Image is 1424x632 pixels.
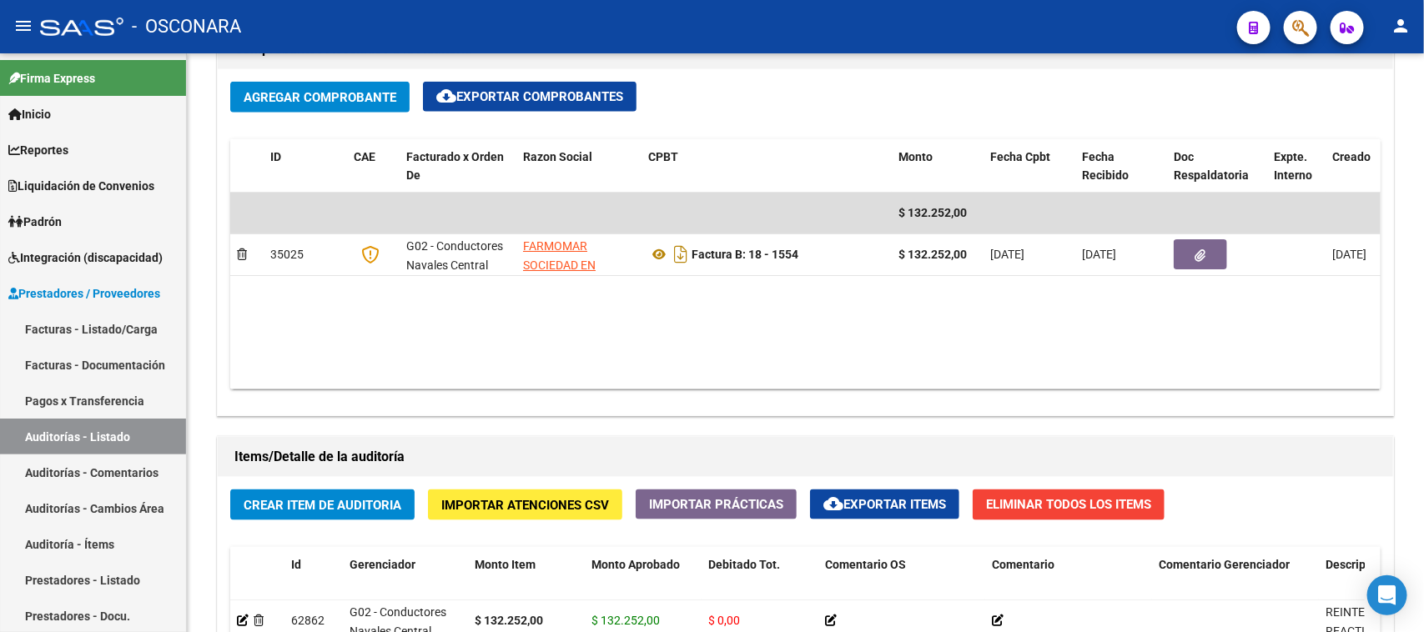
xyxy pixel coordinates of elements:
[523,150,592,163] span: Razon Social
[270,248,304,261] span: 35025
[692,248,798,261] strong: Factura B: 18 - 1554
[670,241,692,268] i: Descargar documento
[475,614,543,627] strong: $ 132.252,00
[708,558,780,571] span: Debitado Tot.
[1159,558,1290,571] span: Comentario Gerenciador
[990,248,1024,261] span: [DATE]
[1082,248,1116,261] span: [DATE]
[8,284,160,303] span: Prestadores / Proveedores
[406,239,503,272] span: G02 - Conductores Navales Central
[230,489,415,520] button: Crear Item de Auditoria
[441,498,609,513] span: Importar Atenciones CSV
[8,177,154,195] span: Liquidación de Convenios
[823,497,946,512] span: Exportar Items
[898,206,967,219] span: $ 132.252,00
[992,558,1054,571] span: Comentario
[244,90,396,105] span: Agregar Comprobante
[350,558,415,571] span: Gerenciador
[702,547,818,620] datatable-header-cell: Debitado Tot.
[8,141,68,159] span: Reportes
[516,139,642,194] datatable-header-cell: Razon Social
[898,248,967,261] strong: $ 132.252,00
[591,558,680,571] span: Monto Aprobado
[986,497,1151,512] span: Eliminar Todos los Items
[400,139,516,194] datatable-header-cell: Facturado x Orden De
[1326,558,1388,571] span: Descripción
[230,82,410,113] button: Agregar Comprobante
[291,558,301,571] span: Id
[984,139,1075,194] datatable-header-cell: Fecha Cpbt
[1274,150,1312,183] span: Expte. Interno
[1391,16,1411,36] mat-icon: person
[406,150,504,183] span: Facturado x Orden De
[1167,139,1267,194] datatable-header-cell: Doc Respaldatoria
[468,547,585,620] datatable-header-cell: Monto Item
[1082,150,1129,183] span: Fecha Recibido
[291,614,325,627] span: 62862
[436,86,456,106] mat-icon: cloud_download
[8,105,51,123] span: Inicio
[1075,139,1167,194] datatable-header-cell: Fecha Recibido
[343,547,468,620] datatable-header-cell: Gerenciador
[648,150,678,163] span: CPBT
[818,547,985,620] datatable-header-cell: Comentario OS
[8,69,95,88] span: Firma Express
[264,139,347,194] datatable-header-cell: ID
[244,498,401,513] span: Crear Item de Auditoria
[708,614,740,627] span: $ 0,00
[436,89,623,104] span: Exportar Comprobantes
[1332,248,1366,261] span: [DATE]
[591,614,660,627] span: $ 132.252,00
[423,82,637,112] button: Exportar Comprobantes
[585,547,702,620] datatable-header-cell: Monto Aprobado
[636,489,797,519] button: Importar Prácticas
[990,150,1050,163] span: Fecha Cpbt
[1267,139,1326,194] datatable-header-cell: Expte. Interno
[823,494,843,514] mat-icon: cloud_download
[1332,150,1371,163] span: Creado
[973,489,1165,520] button: Eliminar Todos los Items
[8,213,62,231] span: Padrón
[523,239,632,291] span: FARMOMAR SOCIEDAD EN COMANDITA SIMPLE
[985,547,1152,620] datatable-header-cell: Comentario
[825,558,906,571] span: Comentario OS
[284,547,343,620] datatable-header-cell: Id
[1367,575,1407,615] div: Open Intercom Messenger
[475,558,536,571] span: Monto Item
[8,248,163,267] span: Integración (discapacidad)
[354,150,375,163] span: CAE
[892,139,984,194] datatable-header-cell: Monto
[234,444,1376,470] h1: Items/Detalle de la auditoría
[270,150,281,163] span: ID
[132,8,241,45] span: - OSCONARA
[1174,150,1249,183] span: Doc Respaldatoria
[810,489,959,519] button: Exportar Items
[898,150,933,163] span: Monto
[1152,547,1319,620] datatable-header-cell: Comentario Gerenciador
[428,489,622,520] button: Importar Atenciones CSV
[649,497,783,512] span: Importar Prácticas
[642,139,892,194] datatable-header-cell: CPBT
[347,139,400,194] datatable-header-cell: CAE
[13,16,33,36] mat-icon: menu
